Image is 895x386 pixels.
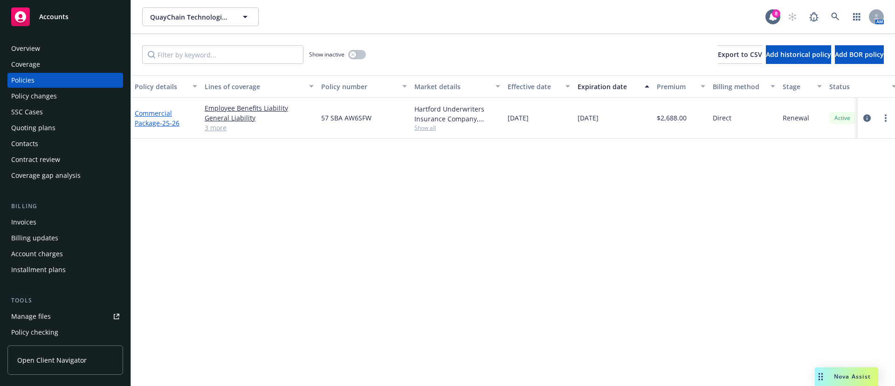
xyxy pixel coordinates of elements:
[578,82,639,91] div: Expiration date
[847,7,866,26] a: Switch app
[150,12,231,22] span: QuayChain Technologies Inc
[653,75,709,98] button: Premium
[11,215,36,230] div: Invoices
[766,50,831,59] span: Add historical policy
[657,82,695,91] div: Premium
[7,231,123,246] a: Billing updates
[7,41,123,56] a: Overview
[7,120,123,135] a: Quoting plans
[508,82,560,91] div: Effective date
[11,136,38,151] div: Contacts
[11,120,55,135] div: Quoting plans
[11,152,60,167] div: Contract review
[39,13,69,21] span: Accounts
[7,296,123,305] div: Tools
[201,75,317,98] button: Lines of coverage
[411,75,504,98] button: Market details
[135,109,179,127] a: Commercial Package
[766,45,831,64] button: Add historical policy
[880,112,891,124] a: more
[7,309,123,324] a: Manage files
[135,82,187,91] div: Policy details
[7,325,123,340] a: Policy checking
[7,136,123,151] a: Contacts
[835,45,884,64] button: Add BOR policy
[508,113,529,123] span: [DATE]
[833,114,852,122] span: Active
[11,309,51,324] div: Manage files
[709,75,779,98] button: Billing method
[11,325,58,340] div: Policy checking
[815,367,878,386] button: Nova Assist
[835,50,884,59] span: Add BOR policy
[142,45,303,64] input: Filter by keyword...
[321,82,397,91] div: Policy number
[205,103,314,113] a: Employee Benefits Liability
[574,75,653,98] button: Expiration date
[713,82,765,91] div: Billing method
[7,105,123,119] a: SSC Cases
[7,152,123,167] a: Contract review
[309,50,344,58] span: Show inactive
[205,82,303,91] div: Lines of coverage
[7,168,123,183] a: Coverage gap analysis
[829,82,886,91] div: Status
[718,45,762,64] button: Export to CSV
[414,104,500,124] div: Hartford Underwriters Insurance Company, Hartford Insurance Group
[11,41,40,56] div: Overview
[142,7,259,26] button: QuayChain Technologies Inc
[834,372,871,380] span: Nova Assist
[160,119,179,127] span: - 25-26
[7,4,123,30] a: Accounts
[815,367,826,386] div: Drag to move
[11,57,40,72] div: Coverage
[11,89,57,104] div: Policy changes
[11,73,34,88] div: Policies
[317,75,411,98] button: Policy number
[861,112,873,124] a: circleInformation
[205,123,314,133] a: 3 more
[11,105,43,119] div: SSC Cases
[805,7,823,26] a: Report a Bug
[205,113,314,123] a: General Liability
[783,82,812,91] div: Stage
[7,215,123,230] a: Invoices
[11,262,66,277] div: Installment plans
[11,231,58,246] div: Billing updates
[11,168,81,183] div: Coverage gap analysis
[321,113,372,123] span: 57 SBA AW6SFW
[783,7,802,26] a: Start snowing
[7,73,123,88] a: Policies
[7,246,123,261] a: Account charges
[779,75,826,98] button: Stage
[414,82,490,91] div: Market details
[713,113,731,123] span: Direct
[131,75,201,98] button: Policy details
[772,9,780,18] div: 8
[7,262,123,277] a: Installment plans
[578,113,599,123] span: [DATE]
[504,75,574,98] button: Effective date
[414,124,500,132] span: Show all
[7,202,123,211] div: Billing
[718,50,762,59] span: Export to CSV
[11,246,63,261] div: Account charges
[7,57,123,72] a: Coverage
[826,7,845,26] a: Search
[7,89,123,104] a: Policy changes
[17,355,87,365] span: Open Client Navigator
[657,113,687,123] span: $2,688.00
[783,113,809,123] span: Renewal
